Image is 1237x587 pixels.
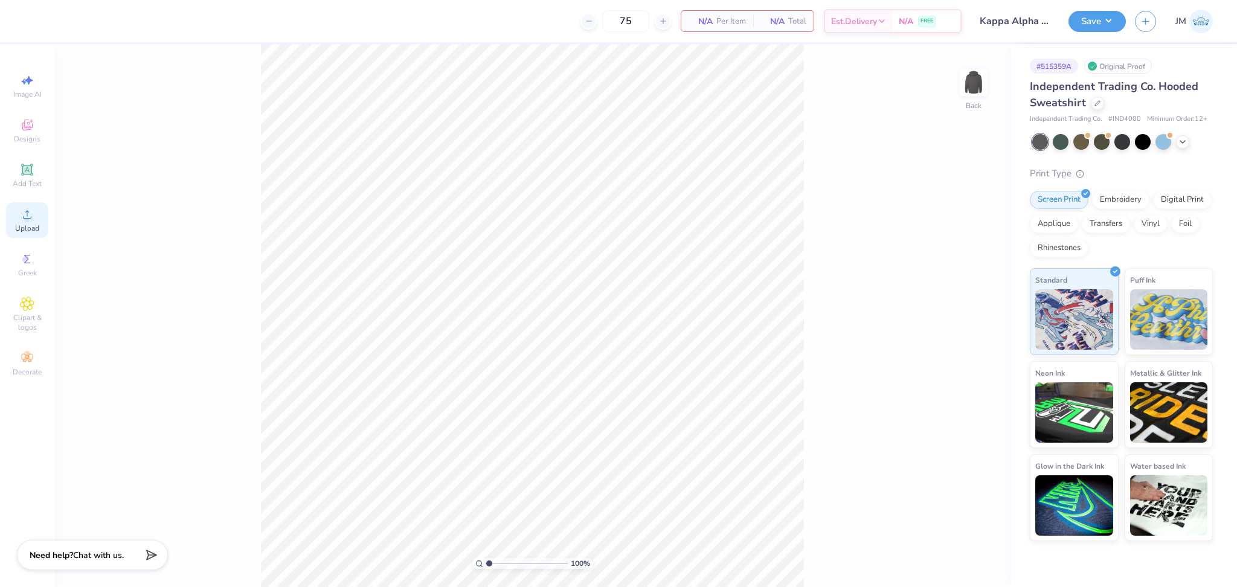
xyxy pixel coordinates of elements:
img: John Michael Binayas [1189,10,1213,33]
span: Glow in the Dark Ink [1035,460,1104,472]
span: Per Item [716,15,746,28]
img: Glow in the Dark Ink [1035,475,1113,536]
span: Image AI [13,89,42,99]
span: Neon Ink [1035,367,1065,379]
div: Foil [1171,215,1200,233]
div: Print Type [1030,167,1213,181]
div: Vinyl [1134,215,1168,233]
div: Back [966,100,982,111]
span: Decorate [13,367,42,377]
div: Screen Print [1030,191,1088,209]
span: Upload [15,223,39,233]
span: Chat with us. [73,550,124,561]
span: Total [788,15,806,28]
button: Save [1068,11,1126,32]
img: Metallic & Glitter Ink [1130,382,1208,443]
img: Water based Ink [1130,475,1208,536]
span: Water based Ink [1130,460,1186,472]
div: Transfers [1082,215,1130,233]
span: # IND4000 [1108,114,1141,124]
strong: Need help? [30,550,73,561]
span: Independent Trading Co. Hooded Sweatshirt [1030,79,1198,110]
img: Standard [1035,289,1113,350]
div: Digital Print [1153,191,1212,209]
span: Add Text [13,179,42,188]
span: N/A [760,15,785,28]
img: Back [962,70,986,94]
input: – – [602,10,649,32]
span: Standard [1035,274,1067,286]
span: Clipart & logos [6,313,48,332]
span: FREE [921,17,933,25]
span: Puff Ink [1130,274,1155,286]
span: Minimum Order: 12 + [1147,114,1207,124]
img: Neon Ink [1035,382,1113,443]
span: N/A [689,15,713,28]
div: Embroidery [1092,191,1149,209]
span: Greek [18,268,37,278]
span: 100 % [571,558,590,569]
div: Original Proof [1084,59,1152,74]
img: Puff Ink [1130,289,1208,350]
input: Untitled Design [971,9,1059,33]
a: JM [1175,10,1213,33]
span: N/A [899,15,913,28]
div: # 515359A [1030,59,1078,74]
div: Applique [1030,215,1078,233]
span: Designs [14,134,40,144]
span: Est. Delivery [831,15,877,28]
span: Metallic & Glitter Ink [1130,367,1201,379]
span: JM [1175,14,1186,28]
div: Rhinestones [1030,239,1088,257]
span: Independent Trading Co. [1030,114,1102,124]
